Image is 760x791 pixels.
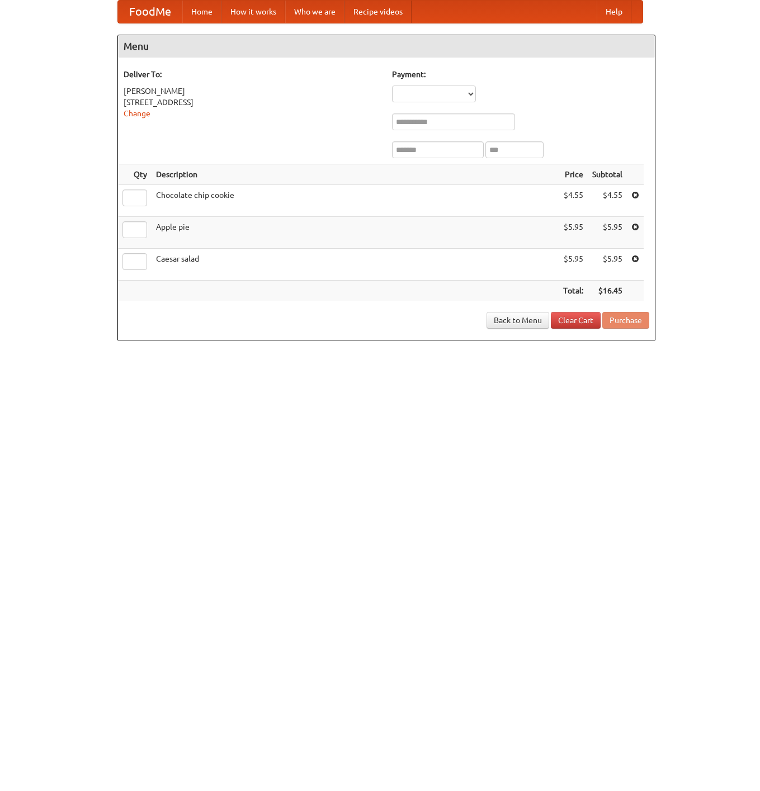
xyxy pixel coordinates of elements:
[221,1,285,23] a: How it works
[559,185,588,217] td: $4.55
[588,281,627,301] th: $16.45
[559,164,588,185] th: Price
[124,69,381,80] h5: Deliver To:
[588,249,627,281] td: $5.95
[118,1,182,23] a: FoodMe
[602,312,649,329] button: Purchase
[152,164,559,185] th: Description
[551,312,601,329] a: Clear Cart
[152,217,559,249] td: Apple pie
[124,97,381,108] div: [STREET_ADDRESS]
[285,1,344,23] a: Who we are
[118,35,655,58] h4: Menu
[559,249,588,281] td: $5.95
[344,1,412,23] a: Recipe videos
[152,249,559,281] td: Caesar salad
[597,1,631,23] a: Help
[118,164,152,185] th: Qty
[124,86,381,97] div: [PERSON_NAME]
[392,69,649,80] h5: Payment:
[559,281,588,301] th: Total:
[152,185,559,217] td: Chocolate chip cookie
[487,312,549,329] a: Back to Menu
[588,185,627,217] td: $4.55
[182,1,221,23] a: Home
[588,164,627,185] th: Subtotal
[588,217,627,249] td: $5.95
[559,217,588,249] td: $5.95
[124,109,150,118] a: Change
